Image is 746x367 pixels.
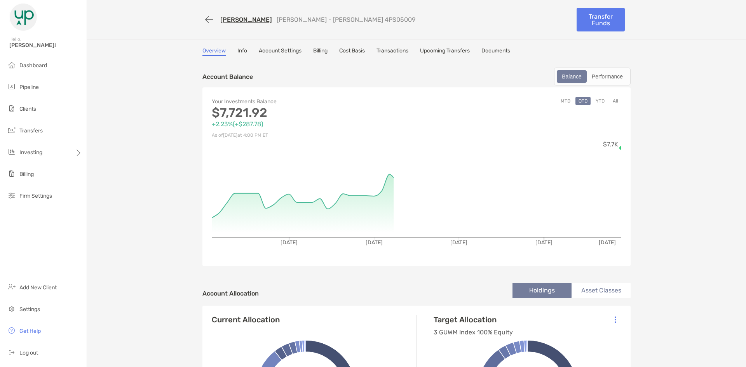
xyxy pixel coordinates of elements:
[7,104,16,113] img: clients icon
[212,97,417,106] p: Your Investments Balance
[7,60,16,70] img: dashboard icon
[339,47,365,56] a: Cost Basis
[7,304,16,313] img: settings icon
[19,306,40,313] span: Settings
[535,239,553,246] tspan: [DATE]
[434,315,513,324] h4: Target Allocation
[19,284,57,291] span: Add New Client
[593,97,608,105] button: YTD
[7,191,16,200] img: firm-settings icon
[7,326,16,335] img: get-help icon
[212,315,280,324] h4: Current Allocation
[7,147,16,157] img: investing icon
[587,71,627,82] div: Performance
[202,72,253,82] p: Account Balance
[615,316,616,323] img: Icon List Menu
[575,97,591,105] button: QTD
[603,141,618,148] tspan: $7.7K
[202,290,259,297] h4: Account Allocation
[558,71,586,82] div: Balance
[420,47,470,56] a: Upcoming Transfers
[450,239,467,246] tspan: [DATE]
[237,47,247,56] a: Info
[376,47,408,56] a: Transactions
[7,125,16,135] img: transfers icon
[281,239,298,246] tspan: [DATE]
[202,47,226,56] a: Overview
[481,47,510,56] a: Documents
[558,97,573,105] button: MTD
[434,327,513,337] p: 3 GUWM Index 100% Equity
[313,47,328,56] a: Billing
[610,97,621,105] button: All
[554,68,631,85] div: segmented control
[212,130,417,140] p: As of [DATE] at 4:00 PM ET
[212,119,417,129] p: +2.23% ( +$287.78 )
[7,282,16,292] img: add_new_client icon
[577,8,625,31] a: Transfer Funds
[19,171,34,177] span: Billing
[19,350,38,356] span: Log out
[366,239,383,246] tspan: [DATE]
[212,108,417,118] p: $7,721.92
[512,283,572,298] li: Holdings
[19,62,47,69] span: Dashboard
[19,127,43,134] span: Transfers
[19,328,41,334] span: Get Help
[277,16,415,23] p: [PERSON_NAME] - [PERSON_NAME] 4PS05009
[9,42,82,49] span: [PERSON_NAME]!
[7,82,16,91] img: pipeline icon
[7,169,16,178] img: billing icon
[9,3,37,31] img: Zoe Logo
[19,149,42,156] span: Investing
[19,193,52,199] span: Firm Settings
[19,84,39,90] span: Pipeline
[599,239,616,246] tspan: [DATE]
[259,47,302,56] a: Account Settings
[572,283,631,298] li: Asset Classes
[19,106,36,112] span: Clients
[220,16,272,23] a: [PERSON_NAME]
[7,348,16,357] img: logout icon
